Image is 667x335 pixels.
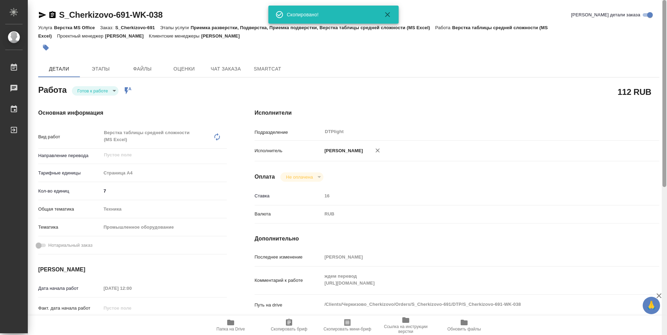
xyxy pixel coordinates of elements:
[287,11,374,18] div: Скопировано!
[322,252,626,262] input: Пустое поле
[167,65,201,73] span: Оценки
[255,254,322,261] p: Последнее изменение
[149,33,201,39] p: Клиентские менеджеры
[318,316,377,335] button: Скопировать мини-бриф
[48,242,92,249] span: Нотариальный заказ
[75,88,110,94] button: Готов к работе
[72,86,118,96] div: Готов к работе
[38,206,101,213] p: Общая тематика
[38,11,47,19] button: Скопировать ссылку для ЯМессенджера
[160,25,191,30] p: Этапы услуги
[643,297,660,314] button: 🙏
[255,109,659,117] h4: Исполнители
[645,298,657,313] span: 🙏
[280,172,323,182] div: Готов к работе
[251,65,284,73] span: SmartCat
[101,186,227,196] input: ✎ Введи что-нибудь
[323,327,371,332] span: Скопировать мини-бриф
[191,25,435,30] p: Приемка разверстки, Подверстка, Приемка подверстки, Верстка таблицы средней сложности (MS Excel)
[38,25,54,30] p: Услуга
[255,302,322,309] p: Путь на drive
[59,10,163,19] a: S_Cherkizovo-691-WK-038
[271,327,307,332] span: Скопировать бриф
[54,25,100,30] p: Верстка MS Office
[126,65,159,73] span: Файлы
[48,11,57,19] button: Скопировать ссылку
[38,188,101,195] p: Кол-во единиц
[322,270,626,289] textarea: ждем перевод [URL][DOMAIN_NAME]
[435,25,452,30] p: Работа
[105,33,149,39] p: [PERSON_NAME]
[38,285,101,292] p: Дата начала работ
[322,208,626,220] div: RUB
[322,299,626,310] textarea: /Clients/Черкизово_Cherkizovо/Orders/S_Cherkizovo-691/DTP/S_Cherkizovo-691-WK-038
[255,147,322,154] p: Исполнитель
[435,316,493,335] button: Обновить файлы
[38,224,101,231] p: Тематика
[322,191,626,201] input: Пустое поле
[322,147,363,154] p: [PERSON_NAME]
[84,65,117,73] span: Этапы
[370,143,385,158] button: Удалить исполнителя
[255,235,659,243] h4: Дополнительно
[260,316,318,335] button: Скопировать бриф
[38,25,548,39] p: Верстка таблицы средней сложности (MS Excel)
[381,324,431,334] span: Ссылка на инструкции верстки
[255,277,322,284] p: Комментарий к работе
[447,327,481,332] span: Обновить файлы
[255,129,322,136] p: Подразделение
[38,152,101,159] p: Направление перевода
[201,33,245,39] p: [PERSON_NAME]
[379,10,396,19] button: Закрыть
[38,265,227,274] h4: [PERSON_NAME]
[255,211,322,218] p: Валюта
[101,203,227,215] div: Техника
[38,83,67,96] h2: Работа
[255,193,322,199] p: Ставка
[38,133,101,140] p: Вид работ
[209,65,242,73] span: Чат заказа
[377,316,435,335] button: Ссылка на инструкции верстки
[103,151,211,159] input: Пустое поле
[38,305,101,312] p: Факт. дата начала работ
[38,40,53,55] button: Добавить тэг
[618,86,651,98] h2: 112 RUB
[216,327,245,332] span: Папка на Drive
[38,170,101,177] p: Тарифные единицы
[100,25,115,30] p: Заказ:
[101,221,227,233] div: Промышленное оборудование
[101,167,227,179] div: Страница А4
[201,316,260,335] button: Папка на Drive
[571,11,640,18] span: [PERSON_NAME] детали заказа
[101,303,162,313] input: Пустое поле
[38,109,227,117] h4: Основная информация
[101,283,162,293] input: Пустое поле
[42,65,76,73] span: Детали
[115,25,160,30] p: S_Cherkizovo-691
[57,33,105,39] p: Проектный менеджер
[255,173,275,181] h4: Оплата
[284,174,315,180] button: Не оплачена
